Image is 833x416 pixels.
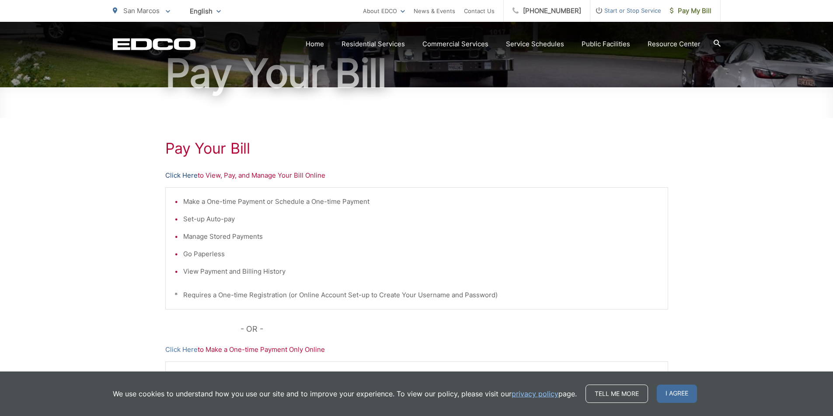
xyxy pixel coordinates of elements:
[586,385,648,403] a: Tell me more
[512,388,558,399] a: privacy policy
[363,6,405,16] a: About EDCO
[648,39,701,49] a: Resource Center
[174,290,659,300] p: * Requires a One-time Registration (or Online Account Set-up to Create Your Username and Password)
[183,266,659,277] li: View Payment and Billing History
[183,231,659,242] li: Manage Stored Payments
[422,39,488,49] a: Commercial Services
[240,323,668,336] p: - OR -
[342,39,405,49] a: Residential Services
[414,6,455,16] a: News & Events
[183,196,659,207] li: Make a One-time Payment or Schedule a One-time Payment
[113,52,721,95] h1: Pay Your Bill
[183,3,227,19] span: English
[165,344,198,355] a: Click Here
[183,249,659,259] li: Go Paperless
[670,6,711,16] span: Pay My Bill
[306,39,324,49] a: Home
[165,344,668,355] p: to Make a One-time Payment Only Online
[506,39,564,49] a: Service Schedules
[582,39,630,49] a: Public Facilities
[183,214,659,224] li: Set-up Auto-pay
[183,371,659,381] li: Make a One-time Payment Only
[113,38,196,50] a: EDCD logo. Return to the homepage.
[123,7,160,15] span: San Marcos
[165,170,198,181] a: Click Here
[165,170,668,181] p: to View, Pay, and Manage Your Bill Online
[165,140,668,157] h1: Pay Your Bill
[657,385,697,403] span: I agree
[464,6,495,16] a: Contact Us
[113,388,577,399] p: We use cookies to understand how you use our site and to improve your experience. To view our pol...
